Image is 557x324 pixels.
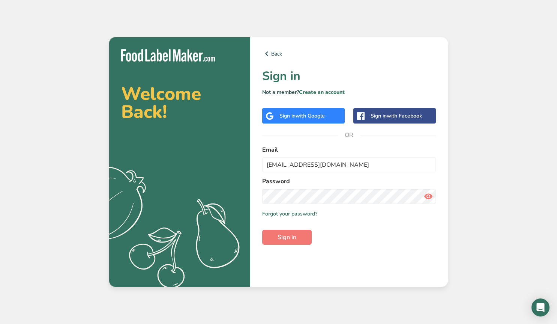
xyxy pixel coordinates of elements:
label: Password [262,177,436,186]
a: Forgot your password? [262,210,317,218]
h2: Welcome Back! [121,85,238,121]
a: Back [262,49,436,58]
div: Sign in [371,112,422,120]
div: Sign in [279,112,325,120]
button: Sign in [262,230,312,245]
label: Email [262,145,436,154]
span: with Facebook [387,112,422,119]
input: Enter Your Email [262,157,436,172]
h1: Sign in [262,67,436,85]
div: Open Intercom Messenger [531,298,549,316]
a: Create an account [299,89,345,96]
img: Food Label Maker [121,49,215,62]
p: Not a member? [262,88,436,96]
span: OR [338,124,360,146]
span: with Google [296,112,325,119]
span: Sign in [278,233,296,242]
